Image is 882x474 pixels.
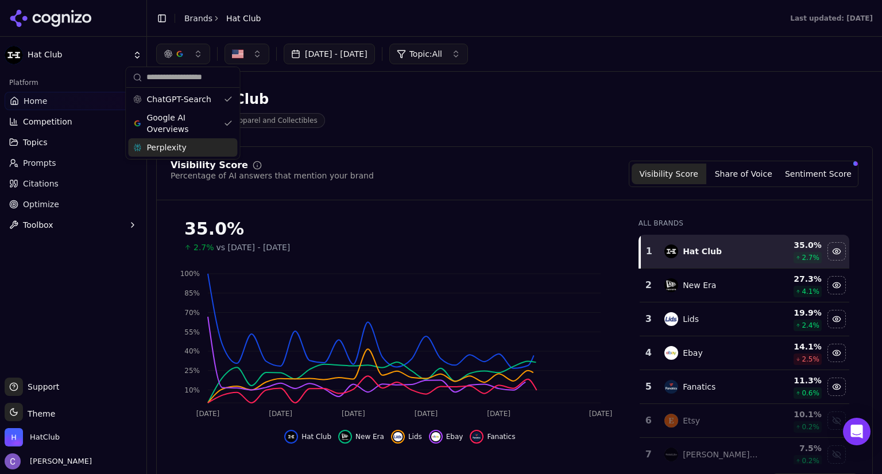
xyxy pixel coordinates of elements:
span: Lids [408,432,422,441]
img: mitchell & ness [664,448,678,461]
span: Google AI Overviews [146,112,219,135]
div: Percentage of AI answers that mention your brand [171,170,374,181]
div: Ebay [683,347,703,359]
tspan: [DATE] [589,410,613,418]
span: 2.7 % [802,253,819,262]
button: Toolbox [5,216,142,234]
div: 5 [644,380,653,394]
img: hat club [664,244,678,258]
div: Last updated: [DATE] [790,14,873,23]
tspan: [DATE] [342,410,365,418]
tspan: 100% [180,270,200,278]
span: Hat Club [28,50,128,60]
tspan: [DATE] [269,410,292,418]
button: Hide lids data [391,430,422,444]
tr: 7mitchell & ness[PERSON_NAME] & [PERSON_NAME]7.5%0.2%Show mitchell & ness data [640,438,849,472]
img: fanatics [664,380,678,394]
tspan: [DATE] [415,410,438,418]
button: Hide ebay data [827,344,846,362]
tr: 5fanaticsFanatics11.3%0.6%Hide fanatics data [640,370,849,404]
span: Competition [23,116,72,127]
img: new era [664,278,678,292]
div: Suggestions [126,88,239,159]
span: vs [DATE] - [DATE] [216,242,291,253]
span: 0.6 % [802,388,819,398]
img: hat club [287,432,296,441]
button: Competition [5,112,142,131]
button: Hide fanatics data [470,430,515,444]
span: Citations [23,178,59,189]
button: [DATE] - [DATE] [284,44,375,64]
div: 35.0 % [768,239,822,251]
button: Open organization switcher [5,428,60,446]
div: 19.9 % [768,307,822,318]
button: Visibility Score [632,164,706,184]
a: Prompts [5,154,142,172]
span: Topic: All [409,48,442,60]
tr: 1hat clubHat Club35.0%2.7%Hide hat club data [640,235,849,269]
span: New Era [355,432,384,441]
nav: breadcrumb [184,13,261,24]
a: Home [5,92,142,110]
button: Hide lids data [827,310,846,328]
span: 2.7% [194,242,214,253]
div: Fanatics [683,381,715,393]
div: 7 [644,448,653,461]
div: Etsy [683,415,700,426]
tspan: 70% [184,309,200,317]
tspan: 55% [184,328,200,336]
span: 2.4 % [802,321,819,330]
div: [PERSON_NAME] & [PERSON_NAME] [683,449,759,460]
span: 4.1 % [802,287,819,296]
div: 3 [644,312,653,326]
div: 35.0% [184,219,616,239]
tr: 2new eraNew Era27.3%4.1%Hide new era data [640,269,849,302]
button: Show etsy data [827,411,846,430]
span: [PERSON_NAME] [25,456,92,467]
a: Citations [5,174,142,193]
span: 0.2 % [802,456,819,465]
tspan: 25% [184,367,200,375]
span: ChatGPT-Search [146,94,211,105]
img: ebay [664,346,678,360]
span: Home [24,95,47,107]
img: new era [341,432,350,441]
tr: 4ebayEbay14.1%2.5%Hide ebay data [640,336,849,370]
button: Hide new era data [338,430,384,444]
div: 4 [644,346,653,360]
span: Topics [23,137,48,148]
img: lids [664,312,678,326]
a: Optimize [5,195,142,213]
div: 10.1 % [768,409,822,420]
span: Toolbox [23,219,53,231]
tspan: 40% [184,347,200,355]
img: ebay [431,432,440,441]
span: Optimize [23,199,59,210]
a: Brands [184,14,212,23]
div: Hat Club [683,246,722,257]
span: Prompts [23,157,56,169]
div: 1 [645,244,653,258]
span: 2.5 % [802,355,819,364]
button: Share of Voice [706,164,781,184]
div: Hat Club [202,90,325,108]
span: Hat Club [226,13,261,24]
img: lids [393,432,403,441]
div: Open Intercom Messenger [843,418,871,445]
button: Sentiment Score [781,164,856,184]
span: Sports Apparel and Collectibles [202,113,325,128]
button: Hide new era data [827,276,846,294]
span: Perplexity [146,142,186,153]
span: 0.2 % [802,422,819,432]
button: Open user button [5,453,92,469]
span: Theme [23,409,55,418]
button: Hide ebay data [429,430,463,444]
div: 14.1 % [768,341,822,352]
img: Chris Hayes [5,453,21,469]
span: HatClub [30,432,60,442]
button: Topics [5,133,142,151]
img: US [232,48,243,60]
img: etsy [664,414,678,428]
button: Show mitchell & ness data [827,445,846,464]
div: 6 [644,414,653,428]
